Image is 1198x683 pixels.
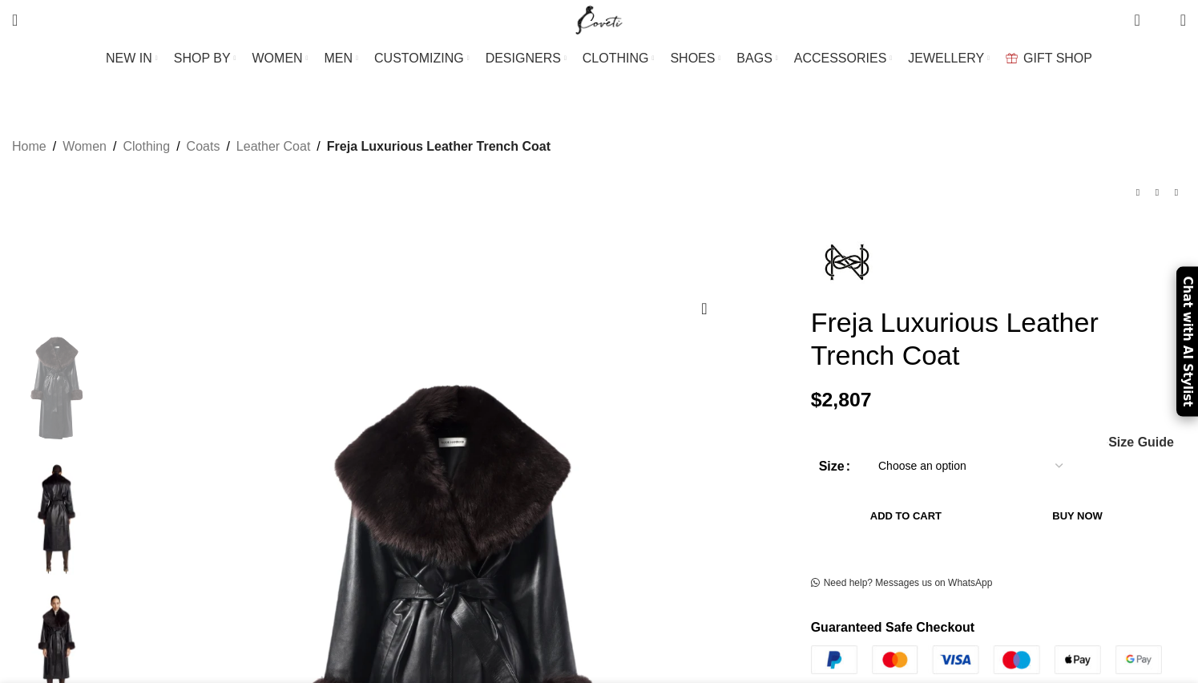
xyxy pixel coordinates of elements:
a: Home [12,136,46,157]
a: Size Guide [1107,436,1174,449]
a: Coats [187,136,220,157]
a: BAGS [736,42,777,75]
span: SHOP BY [174,51,231,66]
div: Main navigation [4,42,1194,75]
span: $ [811,389,822,410]
a: Search [4,4,26,36]
span: MEN [325,51,353,66]
span: WOMEN [252,51,303,66]
a: Women [63,136,107,157]
span: Size Guide [1108,436,1174,449]
a: Need help? Messages us on WhatsApp [811,577,993,590]
span: 0 [1135,8,1148,20]
a: Next product [1167,183,1186,202]
img: guaranteed-safe-checkout-bordered.j [811,645,1162,673]
img: GiftBag [1006,53,1018,63]
span: ACCESSORIES [794,51,887,66]
a: Leather Coat [236,136,311,157]
a: CUSTOMIZING [374,42,470,75]
span: NEW IN [106,51,152,66]
a: GIFT SHOP [1006,42,1092,75]
a: DESIGNERS [486,42,567,75]
img: Nour Hammour Luxurious Leather Trench Coat 1 1 scaled99427 nobg [8,457,106,580]
span: JEWELLERY [908,51,984,66]
a: ACCESSORIES [794,42,893,75]
nav: Breadcrumb [12,136,551,157]
img: Nour Hammour [811,226,883,298]
label: Size [819,456,850,477]
a: Site logo [572,12,626,26]
a: SHOES [670,42,720,75]
a: Clothing [123,136,170,157]
span: Freja Luxurious Leather Trench Coat [327,136,551,157]
span: GIFT SHOP [1023,51,1092,66]
button: Buy now [1001,499,1154,532]
span: DESIGNERS [486,51,561,66]
strong: Guaranteed Safe Checkout [811,620,975,634]
img: Nour Hammour Luxurious Leather Trench Coat 8 scaled36933 nobg [8,326,106,449]
a: JEWELLERY [908,42,990,75]
span: BAGS [736,51,772,66]
a: SHOP BY [174,42,236,75]
span: CLOTHING [583,51,649,66]
span: SHOES [670,51,715,66]
span: CUSTOMIZING [374,51,464,66]
a: Previous product [1128,183,1148,202]
a: NEW IN [106,42,158,75]
h1: Freja Luxurious Leather Trench Coat [811,306,1186,372]
button: Add to cart [819,499,994,532]
a: 0 [1126,4,1148,36]
bdi: 2,807 [811,389,872,410]
span: 0 [1156,16,1168,28]
a: WOMEN [252,42,309,75]
a: MEN [325,42,358,75]
div: My Wishlist [1152,4,1168,36]
a: CLOTHING [583,42,655,75]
